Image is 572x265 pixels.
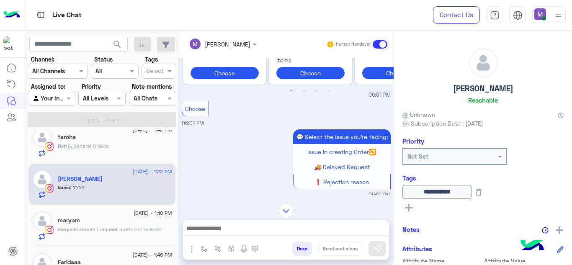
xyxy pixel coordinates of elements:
[211,242,225,255] button: Trigger scenario
[45,226,54,234] img: Instagram
[145,66,164,77] div: Select
[201,245,207,252] img: select flow
[82,82,101,91] label: Priority
[45,184,54,193] img: Instagram
[368,91,391,99] span: 06:01 PM
[276,67,345,79] button: Choose
[402,110,435,119] span: Unknown
[185,105,205,112] span: Choose
[300,87,308,95] button: 2 of 2
[336,41,371,48] small: Human Handover
[314,163,370,170] span: 🚚 Delayed Request
[542,227,549,234] img: notes
[373,244,381,253] img: send message
[518,232,547,261] img: hulul-logo.png
[77,226,162,232] span: should i request a refund instead?
[52,10,82,21] p: Live Chat
[31,55,54,64] label: Channel:
[490,10,500,20] img: tab
[433,6,480,24] a: Contact Us
[402,226,420,233] h6: Notes
[513,10,523,20] img: tab
[318,242,362,256] button: Send and close
[112,39,122,49] span: search
[553,10,564,21] img: profile
[133,251,172,259] span: [DATE] - 1:46 PM
[228,245,235,252] img: create order
[145,55,158,64] label: Tags
[468,96,498,104] h6: Reachable
[66,143,109,149] span: : General Q data
[534,8,546,20] img: userImage
[307,148,376,155] span: Issue in creating Order🔁
[402,245,432,252] h6: Attributes
[94,55,113,64] label: Status
[279,203,294,218] img: scroll
[197,242,211,255] button: select flow
[33,170,52,189] img: defaultAdmin.png
[45,142,54,151] img: Instagram
[293,129,391,144] p: 19/8/2025, 6:01 PM
[3,6,20,24] img: Logo
[33,128,52,147] img: defaultAdmin.png
[402,137,424,145] h6: Priority
[58,134,76,141] h5: faroha
[314,178,369,185] span: ❗ Rejection reason
[368,191,391,199] span: 06:01 PM
[292,242,312,256] button: Drop
[453,84,513,93] h5: [PERSON_NAME]
[486,6,503,24] a: tab
[411,119,483,128] span: Subscription Date : [DATE]
[214,245,221,252] img: Trigger scenario
[58,217,80,224] h5: maryam
[58,226,77,232] span: maryam
[58,184,70,190] span: lamis
[556,226,563,234] img: add
[107,37,128,55] button: search
[36,10,46,20] img: tab
[182,120,204,126] span: 06:01 PM
[252,246,258,252] img: make a call
[134,209,172,217] span: [DATE] - 1:10 PM
[402,174,564,182] h6: Tags
[187,244,197,254] img: send attachment
[58,143,66,149] span: Bot
[191,67,259,79] button: Choose
[239,244,249,254] img: send voice note
[312,87,321,95] button: 3 of 2
[28,112,176,127] button: Apply Filters
[58,175,103,183] h5: lamis yasser
[362,67,430,79] button: Choose
[132,82,172,91] label: Note mentions
[33,211,52,230] img: defaultAdmin.png
[325,87,333,95] button: 4 of 2
[133,168,172,175] span: [DATE] - 1:22 PM
[469,49,497,77] img: defaultAdmin.png
[287,87,296,95] button: 1 of 2
[70,184,85,190] span: ????
[225,242,239,255] button: create order
[3,36,18,51] img: 317874714732967
[31,82,65,91] label: Assigned to:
